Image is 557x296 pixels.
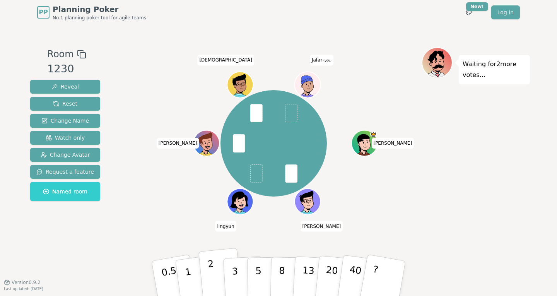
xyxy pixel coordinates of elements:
[53,100,77,108] span: Reset
[51,83,79,91] span: Reveal
[371,138,414,149] span: Click to change your name
[322,59,331,62] span: (you)
[466,2,488,11] div: New!
[462,5,476,19] button: New!
[30,114,100,128] button: Change Name
[295,73,320,97] button: Click to change your avatar
[43,188,87,195] span: Named room
[157,138,199,149] span: Click to change your name
[53,4,146,15] span: Planning Poker
[197,55,254,65] span: Click to change your name
[30,148,100,162] button: Change Avatar
[47,61,86,77] div: 1230
[47,47,73,61] span: Room
[4,279,41,286] button: Version0.9.2
[30,80,100,94] button: Reveal
[215,221,236,232] span: Click to change your name
[41,117,89,125] span: Change Name
[30,182,100,201] button: Named room
[301,221,343,232] span: Click to change your name
[370,131,377,138] span: Chloe is the host
[4,287,43,291] span: Last updated: [DATE]
[30,97,100,111] button: Reset
[36,168,94,176] span: Request a feature
[53,15,146,21] span: No.1 planning poker tool for agile teams
[30,165,100,179] button: Request a feature
[37,4,146,21] a: PPPlanning PokerNo.1 planning poker tool for agile teams
[12,279,41,286] span: Version 0.9.2
[310,55,333,65] span: Click to change your name
[30,131,100,145] button: Watch only
[41,151,90,159] span: Change Avatar
[491,5,520,19] a: Log in
[463,59,526,80] p: Waiting for 2 more votes...
[39,8,48,17] span: PP
[46,134,85,142] span: Watch only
